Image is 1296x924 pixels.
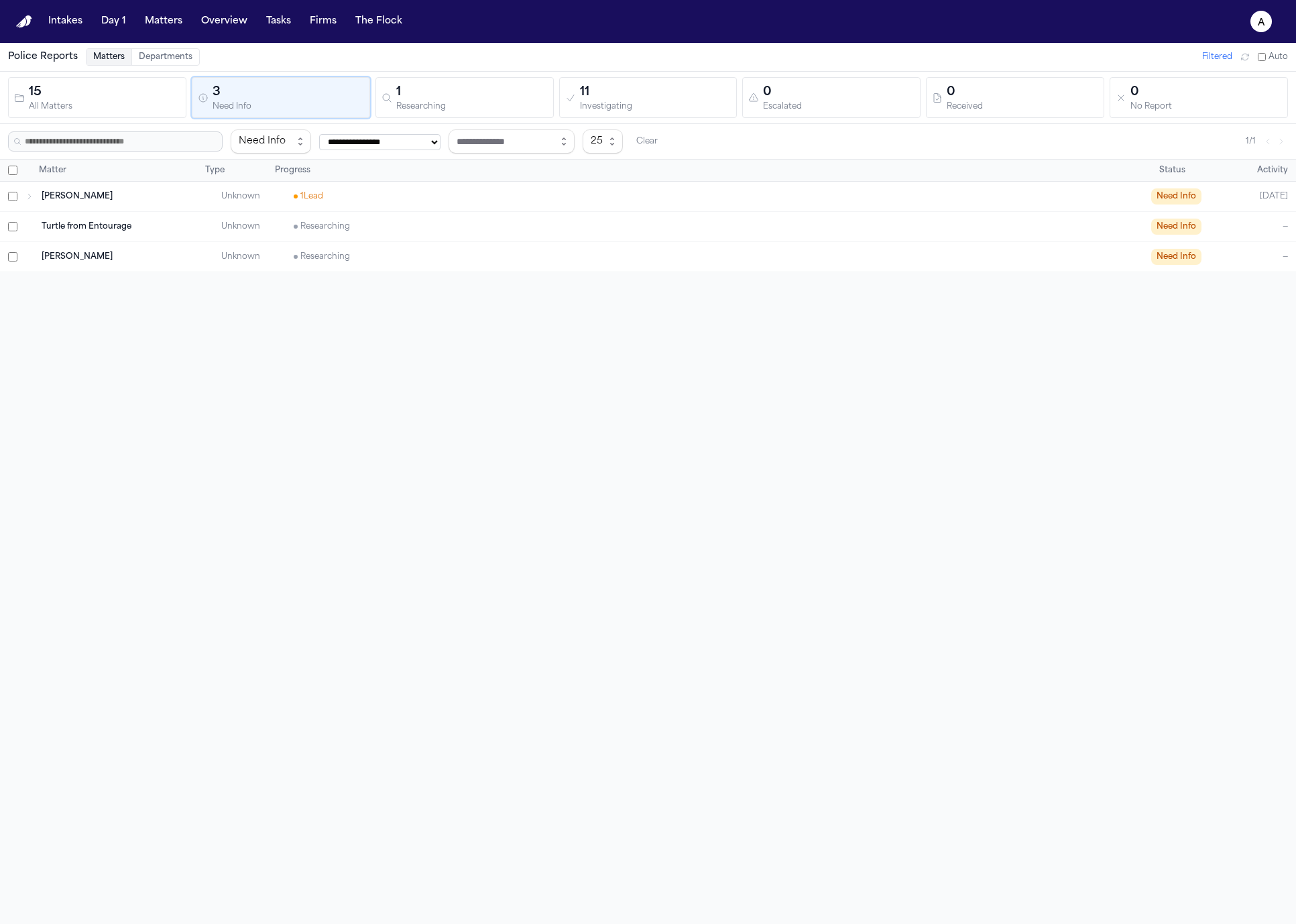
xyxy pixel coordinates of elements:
text: a [1258,18,1265,27]
button: Day 1 [96,9,131,34]
button: The Flock [350,9,408,34]
div: Received [947,102,1098,112]
div: [DATE] [1234,191,1288,202]
div: Status [1159,165,1234,176]
div: 0 [1130,83,1282,102]
span: Need Info [1151,249,1201,265]
label: Auto [1258,52,1288,62]
button: Tasks [261,9,296,34]
div: — [1234,221,1288,232]
div: No Report [1130,102,1282,112]
div: Progress [270,165,1159,176]
button: 1Researching [375,77,554,118]
div: Type [205,165,270,176]
div: Need Info [239,133,292,150]
a: Home [16,15,32,28]
button: 0No Report [1110,77,1288,118]
span: 1 / 1 [1246,136,1256,147]
span: Turtle from Entourage [42,221,131,232]
span: 1 Lead [294,191,323,202]
img: Finch Logo [16,15,32,28]
button: Departments [131,49,199,65]
div: Escalated [763,102,915,112]
div: — [1234,251,1288,262]
button: 0Received [926,77,1104,118]
div: Investigating [580,102,731,112]
button: 11Investigating [559,77,738,118]
span: Unknown [221,253,260,261]
span: Filtered [1202,52,1232,62]
span: Unknown [221,223,260,231]
button: Matters [139,9,188,34]
span: Researching [294,221,350,232]
div: 11 [580,83,731,102]
button: 15All Matters [8,77,186,118]
span: Need Info [1151,219,1201,235]
button: Matters [86,49,131,65]
button: Refresh (⌘R) [1238,50,1252,64]
div: 1 [396,83,548,102]
button: Firms [304,9,342,34]
span: [PERSON_NAME] [42,251,113,262]
button: 0Escalated [742,77,921,118]
button: Investigation Status [231,129,311,154]
span: Need Info [1151,188,1201,205]
div: 0 [947,83,1098,102]
div: 3 [213,83,364,102]
div: All Matters [29,102,180,112]
div: Researching [396,102,548,112]
div: 25 [591,133,604,150]
div: 0 [763,83,915,102]
button: 3Need Info [192,77,370,118]
div: Need Info [213,102,364,112]
h1: Police Reports [8,50,78,64]
div: 15 [29,83,180,102]
button: Items per page [583,129,623,154]
span: Researching [294,251,350,262]
span: Unknown [221,192,260,200]
div: Activity [1234,165,1288,176]
button: Intakes [43,9,88,34]
button: Overview [196,9,253,34]
span: [PERSON_NAME] [42,191,113,202]
div: Matter [34,165,205,176]
input: Auto [1258,53,1266,61]
button: Clear [631,132,663,151]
